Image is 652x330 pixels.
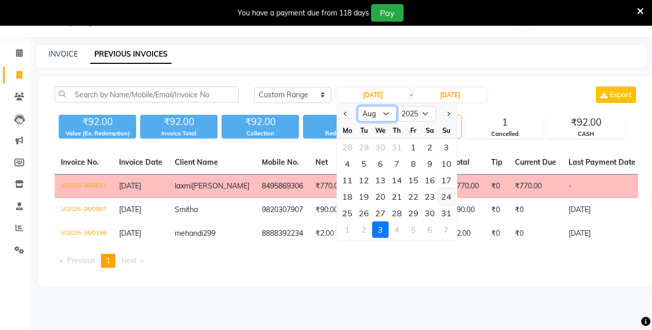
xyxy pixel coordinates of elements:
span: laxmi [175,181,192,190]
div: 24 [438,188,455,205]
select: Select month [358,106,397,121]
span: Current Due [515,158,556,167]
span: Smitha [175,205,198,214]
td: ₹90.00 [446,198,485,222]
div: 9 [422,155,438,172]
div: 27 [372,205,389,221]
span: [DATE] [119,181,141,190]
div: Sunday, August 17, 2025 [438,172,455,188]
div: Monday, September 1, 2025 [339,221,356,238]
div: 20 [372,188,389,205]
button: Pay [371,4,404,22]
div: Friday, September 5, 2025 [405,221,422,238]
input: Search by Name/Mobile/Email/Invoice No [55,86,239,102]
button: Export [596,86,636,103]
div: Wednesday, August 6, 2025 [372,155,389,172]
span: Previous [67,256,95,265]
td: V/2025-26/0156 [55,222,113,246]
div: Cancelled [466,130,543,138]
button: Previous month [341,106,350,122]
span: Tip [491,158,503,167]
div: 4 [389,221,405,238]
div: Sunday, September 7, 2025 [438,221,455,238]
div: 23 [422,188,438,205]
div: 16 [422,172,438,188]
td: ₹2.00 [309,222,348,246]
div: 17 [438,172,455,188]
div: 1 [405,139,422,155]
div: Thursday, August 21, 2025 [389,188,405,205]
div: 28 [339,139,356,155]
td: ₹90.00 [309,198,348,222]
div: Sunday, August 3, 2025 [438,139,455,155]
div: 15 [405,172,422,188]
button: Next month [444,106,453,122]
td: ₹0 [509,222,562,246]
div: 30 [422,205,438,221]
div: ₹92.00 [59,115,136,129]
div: Wednesday, September 3, 2025 [372,221,389,238]
div: 18 [339,188,356,205]
div: Friday, August 29, 2025 [405,205,422,221]
td: V/2025-26/0811 [55,175,113,199]
div: Tuesday, August 5, 2025 [356,155,372,172]
div: 31 [389,139,405,155]
div: Thursday, September 4, 2025 [389,221,405,238]
div: ₹92.00 [140,115,218,129]
div: Su [438,122,455,138]
div: 2 [356,221,372,238]
div: Monday, August 11, 2025 [339,172,356,188]
div: Sunday, August 24, 2025 [438,188,455,205]
div: 7 [438,221,455,238]
div: 6 [422,221,438,238]
div: 11 [339,172,356,188]
div: CASH [548,130,624,138]
span: Total [452,158,470,167]
div: Tuesday, July 29, 2025 [356,139,372,155]
div: 22 [405,188,422,205]
div: Redemption [303,129,380,138]
td: 8888392234 [256,222,309,246]
div: Sunday, August 10, 2025 [438,155,455,172]
div: Sa [422,122,438,138]
div: Thursday, August 28, 2025 [389,205,405,221]
span: Last Payment Date [569,158,636,167]
span: 1 [106,256,110,265]
span: [DATE] [119,229,141,238]
div: 5 [405,221,422,238]
div: Mo [339,122,356,138]
td: - [562,175,642,199]
div: 12 [356,172,372,188]
td: 9820307907 [256,198,309,222]
div: 3 [372,221,389,238]
div: ₹0 [303,115,380,129]
div: Saturday, August 16, 2025 [422,172,438,188]
div: Saturday, August 23, 2025 [422,188,438,205]
div: Value (Ex. Redemption) [59,129,136,138]
div: You have a payment due from 118 days [238,8,369,19]
div: Tuesday, August 12, 2025 [356,172,372,188]
div: Thursday, August 14, 2025 [389,172,405,188]
div: Fr [405,122,422,138]
div: Monday, August 18, 2025 [339,188,356,205]
div: ₹92.00 [548,115,624,130]
div: 29 [356,139,372,155]
div: Friday, August 8, 2025 [405,155,422,172]
td: ₹0 [485,175,509,199]
div: Monday, August 25, 2025 [339,205,356,221]
a: INVOICE [48,49,78,59]
div: Collection [222,129,299,138]
div: 14 [389,172,405,188]
div: 30 [372,139,389,155]
input: End Date [414,88,486,102]
div: 10 [438,155,455,172]
div: Tuesday, September 2, 2025 [356,221,372,238]
div: 26 [356,205,372,221]
div: Monday, July 28, 2025 [339,139,356,155]
div: 8 [405,155,422,172]
nav: Pagination [55,254,638,268]
div: Friday, August 15, 2025 [405,172,422,188]
div: Th [389,122,405,138]
div: 4 [339,155,356,172]
td: ₹770.00 [309,175,348,199]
